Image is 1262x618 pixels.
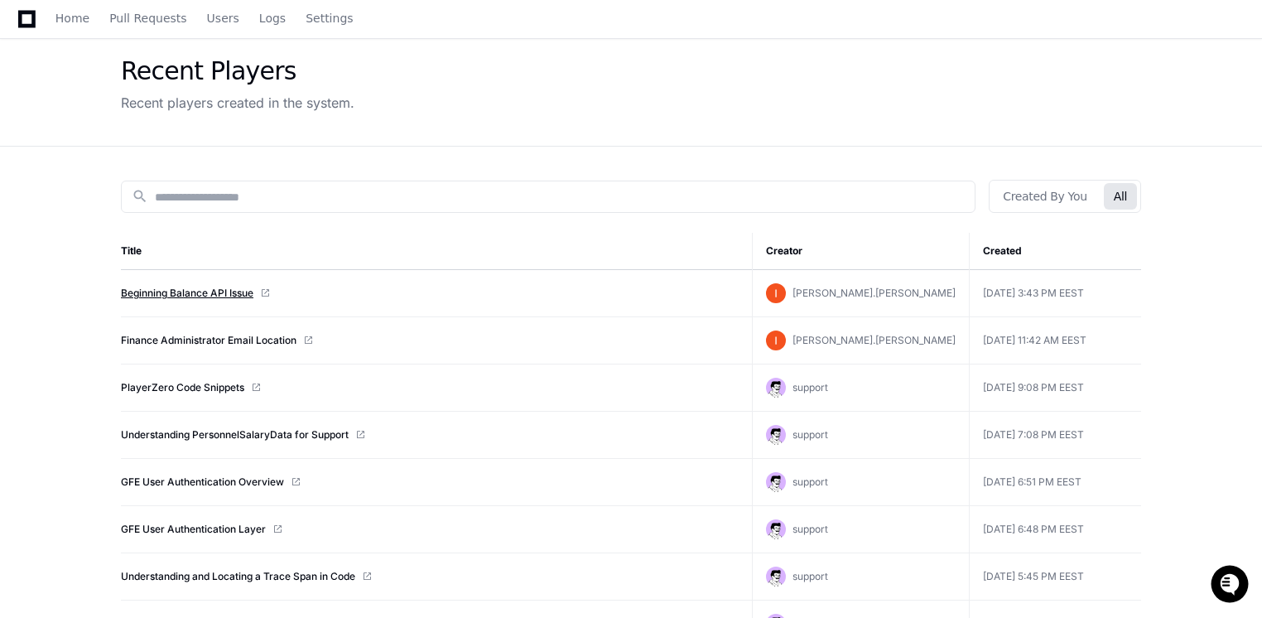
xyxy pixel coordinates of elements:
a: Powered byPylon [117,173,200,186]
mat-icon: search [132,188,148,205]
span: Home [55,13,89,23]
span: Users [207,13,239,23]
a: GFE User Authentication Layer [121,523,266,536]
img: PlayerZero [17,17,50,50]
a: Understanding PersonnelSalaryData for Support [121,428,349,442]
a: Understanding and Locating a Trace Span in Code [121,570,355,583]
th: Created [969,233,1141,270]
span: Pull Requests [109,13,186,23]
img: 1736555170064-99ba0984-63c1-480f-8ee9-699278ef63ed [17,123,46,153]
td: [DATE] 3:43 PM EEST [969,270,1141,317]
img: avatar [766,378,786,398]
div: Recent players created in the system. [121,93,354,113]
a: Finance Administrator Email Location [121,334,296,347]
div: Start new chat [56,123,272,140]
button: All [1104,183,1137,210]
button: Start new chat [282,128,301,148]
th: Title [121,233,752,270]
span: [PERSON_NAME].[PERSON_NAME] [792,287,956,299]
a: PlayerZero Code Snippets [121,381,244,394]
span: support [792,381,828,393]
div: We're available if you need us! [56,140,210,153]
img: avatar [766,519,786,539]
span: Settings [306,13,353,23]
td: [DATE] 9:08 PM EEST [969,365,1141,412]
img: ACg8ocKC0Pt4YH-goe3QEJPu6QcCRn3XMMO91rOI-eT3USSdafnf5w=s96-c [766,331,786,350]
img: avatar [766,567,786,587]
td: [DATE] 6:48 PM EEST [969,506,1141,553]
span: [PERSON_NAME].[PERSON_NAME] [792,334,956,346]
th: Creator [752,233,969,270]
img: avatar [766,472,786,492]
span: support [792,523,828,535]
img: ACg8ocKC0Pt4YH-goe3QEJPu6QcCRn3XMMO91rOI-eT3USSdafnf5w=s96-c [766,283,786,303]
td: [DATE] 7:08 PM EEST [969,412,1141,459]
iframe: Open customer support [1209,563,1254,608]
td: [DATE] 6:51 PM EEST [969,459,1141,506]
img: avatar [766,425,786,445]
span: Logs [259,13,286,23]
span: support [792,428,828,441]
span: support [792,476,828,488]
td: [DATE] 5:45 PM EEST [969,553,1141,601]
span: support [792,570,828,582]
span: Pylon [165,174,200,186]
td: [DATE] 11:42 AM EEST [969,317,1141,365]
button: Created By You [993,183,1096,210]
div: Recent Players [121,56,354,86]
a: GFE User Authentication Overview [121,476,284,489]
a: Beginning Balance API Issue [121,287,253,300]
div: Welcome [17,66,301,93]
